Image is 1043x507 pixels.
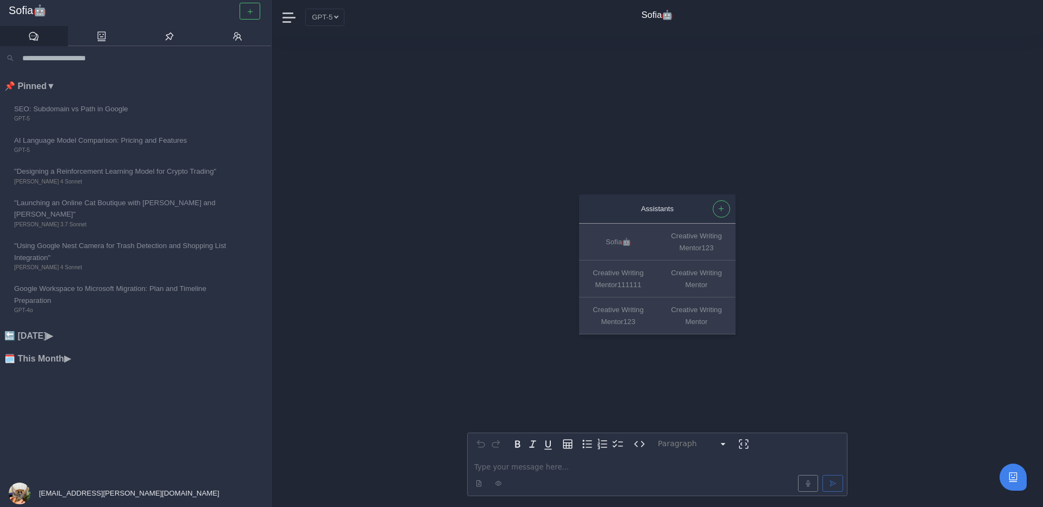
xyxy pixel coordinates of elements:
button: Numbered list [595,436,610,452]
span: "Using Google Nest Camera for Trash Detection and Shopping List Integration" [14,240,233,263]
span: GPT-5 [14,115,233,123]
li: 📌 Pinned ▼ [4,79,271,93]
button: Italic [525,436,541,452]
div: editable markdown [468,455,847,496]
button: Creative Writing Mentor123 [579,297,657,334]
button: Bulleted list [580,436,595,452]
span: [EMAIL_ADDRESS][PERSON_NAME][DOMAIN_NAME] [37,489,219,497]
span: [PERSON_NAME] 3.7 Sonnet [14,220,233,229]
a: Sofia🤖 [9,4,262,17]
button: Inline code format [632,436,647,452]
div: Assistants [590,203,725,214]
input: Search conversations [18,50,265,66]
span: [PERSON_NAME] 4 Sonnet [14,178,233,186]
span: GPT-4o [14,306,233,315]
span: Google Workspace to Microsoft Migration: Plan and Timeline Preparation [14,283,233,306]
li: 🔙 [DATE] ▶ [4,329,271,343]
span: "Launching an Online Cat Boutique with [PERSON_NAME] and [PERSON_NAME]" [14,197,233,220]
button: Creative Writing Mentor [657,261,736,297]
span: "Designing a Reinforcement Learning Model for Crypto Trading" [14,166,233,177]
button: Creative Writing Mentor111111 [579,261,657,297]
span: GPT-5 [14,146,233,155]
button: Bold [510,436,525,452]
button: Underline [541,436,556,452]
button: GPT-5 [305,9,344,26]
span: AI Language Model Comparison: Pricing and Features [14,135,233,146]
button: Creative Writing Mentor [657,297,736,334]
span: [PERSON_NAME] 4 Sonnet [14,263,233,272]
li: 🗓️ This Month ▶ [4,352,271,366]
button: Check list [610,436,625,452]
h4: Sofia🤖 [642,10,674,21]
button: Sofia🤖 [579,224,657,261]
button: Creative Writing Mentor123 [657,224,736,261]
button: Block type [654,436,732,452]
span: SEO: Subdomain vs Path in Google [14,103,233,115]
div: toggle group [580,436,625,452]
